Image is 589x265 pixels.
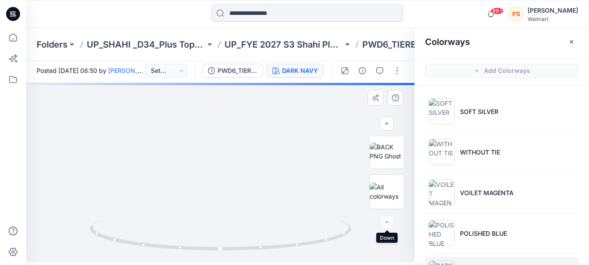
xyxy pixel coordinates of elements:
[370,182,404,201] img: All colorways
[218,66,258,76] div: PWD6_TIERED MINI DRESS([DATE])
[490,7,504,14] span: 99+
[429,220,455,246] img: POLISHED BLUE
[108,67,158,74] a: [PERSON_NAME]
[355,64,369,78] button: Details
[282,66,318,76] div: DARK NAVY
[460,148,500,157] p: WITHOUT TIE
[202,64,263,78] button: PWD6_TIERED MINI DRESS([DATE])
[460,229,507,238] p: POLISHED BLUE
[460,188,514,197] p: VOILET MAGENTA
[429,179,455,206] img: VOILET MAGENTA
[508,6,524,22] div: PS
[225,38,343,51] a: UP_FYE 2027 S3 Shahi Plus Tops and Dress
[528,5,578,16] div: [PERSON_NAME]
[528,16,578,22] div: Walmart
[267,64,323,78] button: DARK NAVY
[370,142,404,161] img: BACK PNG Ghost
[460,107,498,116] p: SOFT SILVER
[425,37,470,47] h2: Colorways
[87,38,205,51] a: UP_SHAHI _D34_Plus Tops and Dresses
[429,139,455,165] img: WITHOUT TIE
[429,98,455,124] img: SOFT SILVER
[362,38,474,51] p: PWD6_TIERED MINI DRESS
[37,38,68,51] a: Folders
[37,66,145,75] span: Posted [DATE] 08:50 by
[65,17,376,262] img: eyJhbGciOiJIUzI1NiIsImtpZCI6IjAiLCJzbHQiOiJzZXMiLCJ0eXAiOiJKV1QifQ.eyJkYXRhIjp7InR5cGUiOiJzdG9yYW...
